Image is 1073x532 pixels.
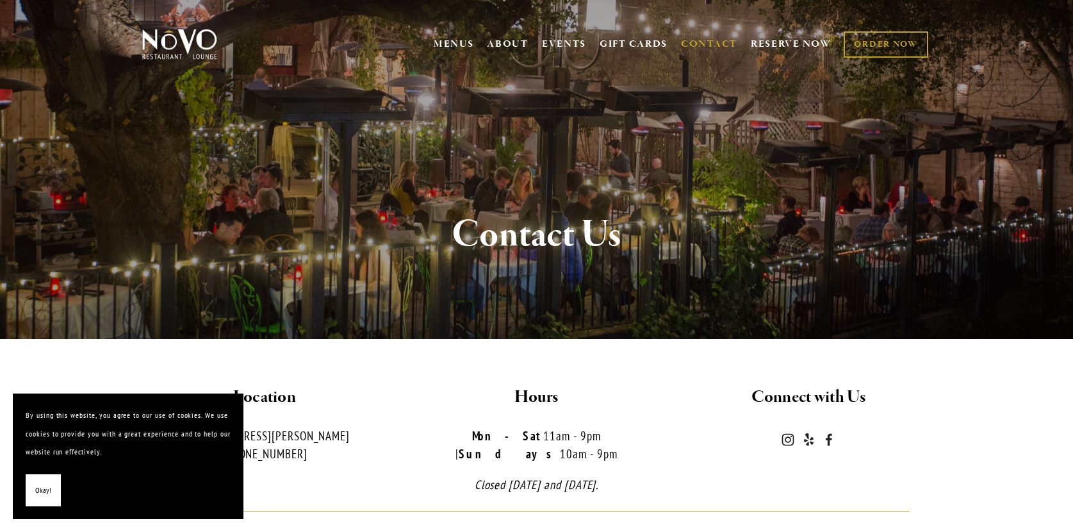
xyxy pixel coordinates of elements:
p: [STREET_ADDRESS][PERSON_NAME] [PHONE_NUMBER] [140,427,390,463]
p: 11am - 9pm | 10am - 9pm [411,427,662,463]
a: Yelp [802,433,815,446]
h2: Connect with Us [684,384,934,411]
section: Cookie banner [13,394,243,519]
a: MENUS [434,38,474,51]
a: CONTACT [681,32,737,56]
a: GIFT CARDS [600,32,668,56]
p: By using this website, you agree to our use of cookies. We use cookies to provide you with a grea... [26,406,231,461]
a: Instagram [782,433,794,446]
strong: Sundays [459,446,560,461]
a: EVENTS [542,38,586,51]
a: Novo Restaurant and Lounge [823,433,835,446]
a: RESERVE NOW [751,32,831,56]
h2: Hours [411,384,662,411]
button: Okay! [26,474,61,507]
strong: Mon-Sat [472,428,543,444]
a: ORDER NOW [844,31,928,58]
h2: Location [140,384,390,411]
strong: Contact Us [452,210,622,259]
em: Closed [DATE] and [DATE]. [475,477,599,492]
span: Okay! [35,481,51,500]
a: ABOUT [487,38,528,51]
img: Novo Restaurant &amp; Lounge [140,28,220,60]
